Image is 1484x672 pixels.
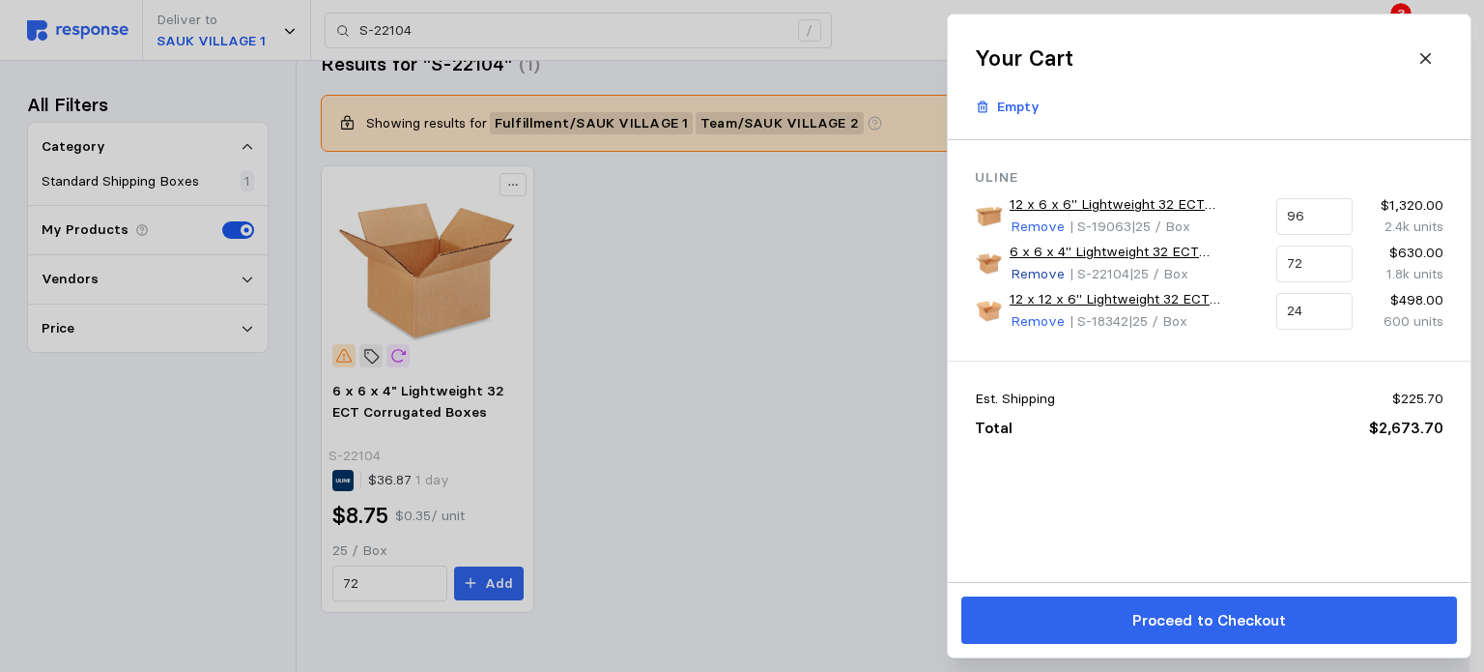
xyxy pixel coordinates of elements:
[975,44,1073,73] h2: Your Cart
[1391,389,1442,410] p: $225.70
[997,97,1040,118] p: Empty
[1069,218,1130,235] span: | S-19063
[1010,289,1263,310] a: 12 x 12 x 6" Lightweight 32 ECT Corrugated Boxes
[1011,217,1065,238] p: Remove
[961,597,1457,644] button: Proceed to Checkout
[1010,263,1066,286] button: Remove
[975,297,1003,325] img: S-18342
[1287,294,1341,329] input: Qty
[1010,242,1263,263] a: 6 x 6 x 4" Lightweight 32 ECT Corrugated Boxes
[1130,218,1189,235] span: | 25 / Box
[1069,265,1128,282] span: | S-22104
[1366,264,1442,285] p: 1.8k units
[975,389,1055,410] p: Est. Shipping
[1366,217,1442,238] p: 2.4k units
[975,249,1003,278] img: S-22104
[1010,216,1066,239] button: Remove
[975,167,1443,189] p: Uline
[1010,310,1066,334] button: Remove
[1011,311,1065,333] p: Remove
[1131,608,1285,632] p: Proceed to Checkout
[1368,416,1442,440] p: $2,673.70
[1011,264,1065,285] p: Remove
[1128,265,1187,282] span: | 25 / Box
[964,89,1050,126] button: Empty
[1366,290,1442,311] p: $498.00
[1010,194,1263,216] a: 12 x 6 x 6" Lightweight 32 ECT Corrugated Boxes
[1366,195,1442,217] p: $1,320.00
[1366,243,1442,264] p: $630.00
[1069,312,1127,330] span: | S-18342
[1287,247,1341,281] input: Qty
[1127,312,1186,330] span: | 25 / Box
[1366,311,1442,333] p: 600 units
[975,416,1013,440] p: Total
[1287,199,1341,234] input: Qty
[975,203,1003,231] img: S-19063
